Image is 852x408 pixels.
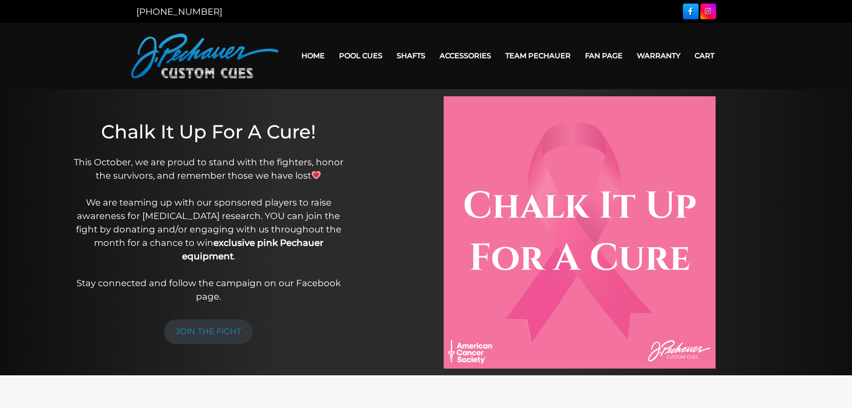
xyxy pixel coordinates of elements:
[164,319,253,344] a: JOIN THE FIGHT
[182,237,323,262] strong: exclusive pink Pechauer equipment
[68,155,349,303] p: This October, we are proud to stand with the fighters, honor the survivors, and remember those we...
[578,44,630,67] a: Fan Page
[312,171,321,180] img: 💗
[498,44,578,67] a: Team Pechauer
[390,44,432,67] a: Shafts
[332,44,390,67] a: Pool Cues
[131,34,279,78] img: Pechauer Custom Cues
[630,44,687,67] a: Warranty
[432,44,498,67] a: Accessories
[294,44,332,67] a: Home
[68,120,349,143] h1: Chalk It Up For A Cure!
[136,6,222,17] a: [PHONE_NUMBER]
[687,44,721,67] a: Cart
